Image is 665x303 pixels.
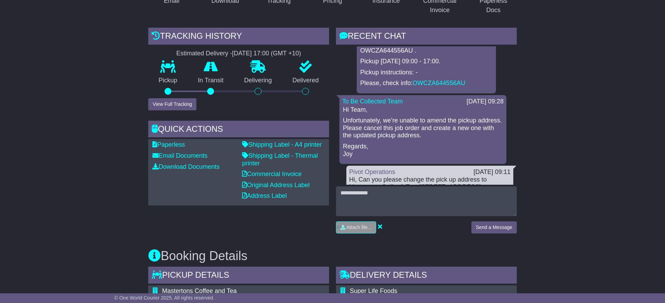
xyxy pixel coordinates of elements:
span: Super Life Foods [350,287,397,294]
p: Pickup [DATE] 09:00 - 17:00. [360,58,493,65]
div: RECENT CHAT [336,28,517,46]
p: In Transit [188,77,234,84]
p: Pickup [148,77,188,84]
div: Tracking history [148,28,329,46]
p: Rebook was requested for booking OWCZA644556AU . [360,39,493,54]
p: Pickup instructions: - [360,69,493,76]
div: Pickup Details [148,267,329,285]
div: Estimated Delivery - [148,50,329,57]
a: Pivot Operations [349,168,395,175]
p: Unfortunately, we’re unable to amend the pickup address. Please cancel this job order and create ... [343,117,503,139]
a: Paperless [152,141,185,148]
p: Delivered [282,77,329,84]
a: Shipping Label - Thermal printer [242,152,318,167]
div: Hi, Can you please change the pick up address to Mastertons Coffee& Tea, [STREET_ADDRESS][PERSON_... [349,176,511,199]
div: Quick Actions [148,121,329,139]
p: Hi Team, [343,106,503,114]
a: Commercial Invoice [242,171,302,177]
button: View Full Tracking [148,98,196,110]
p: Please, check info: [360,80,493,87]
div: [DATE] 09:11 [473,168,511,176]
p: Delivering [234,77,282,84]
a: Address Label [242,192,287,199]
div: [DATE] 17:00 (GMT +10) [232,50,301,57]
a: OWCZA644556AU [413,80,465,86]
div: [DATE] 09:28 [467,98,504,105]
a: To Be Collected Team [342,98,403,105]
button: Send a Message [471,221,517,233]
div: Delivery Details [336,267,517,285]
a: Download Documents [152,163,220,170]
p: Regards, Joy [343,143,503,158]
a: Shipping Label - A4 printer [242,141,322,148]
span: Mastertons Coffee and Tea [162,287,237,294]
h3: Booking Details [148,249,517,263]
a: Email Documents [152,152,207,159]
a: Original Address Label [242,182,310,189]
span: © One World Courier 2025. All rights reserved. [114,295,214,301]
